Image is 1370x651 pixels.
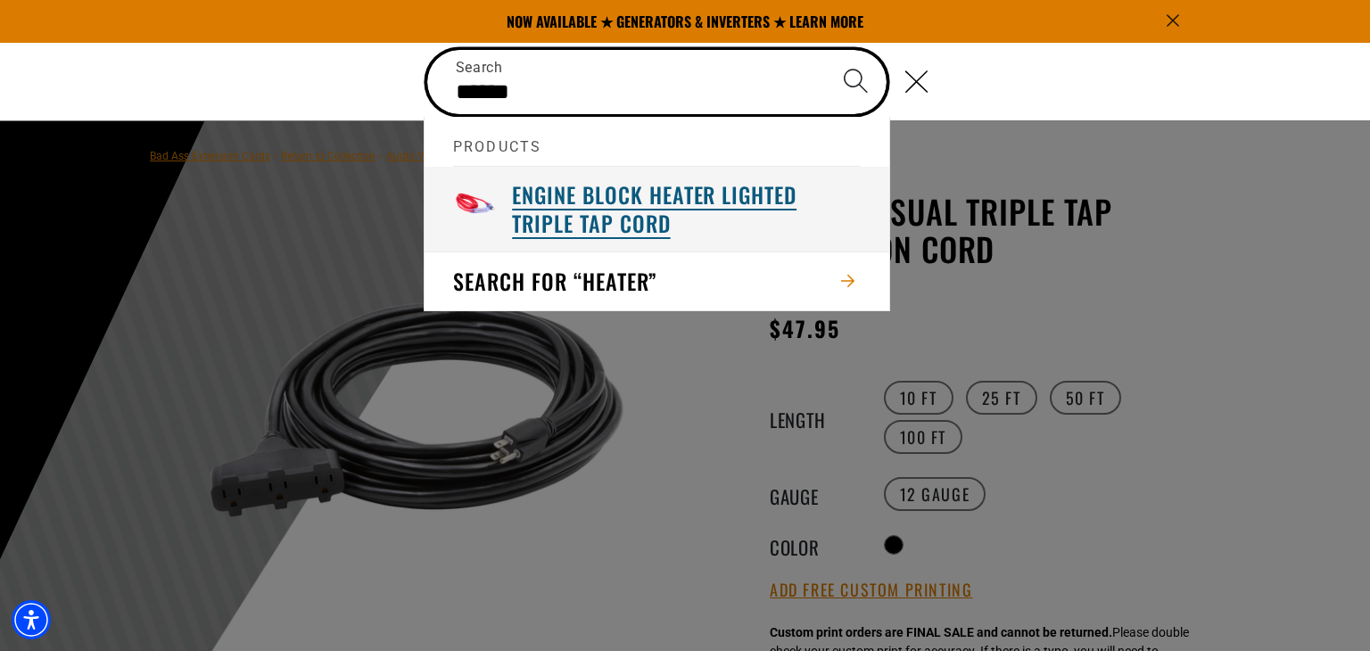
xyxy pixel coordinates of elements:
h3: Engine Block Heater Lighted Triple Tap Cord [512,181,861,236]
div: Accessibility Menu [12,600,51,639]
h2: Products [453,117,861,167]
button: Close [888,50,945,112]
img: red [453,181,498,226]
button: Search [824,50,887,112]
a: Engine Block Heater Lighted Triple Tap Cord [425,167,889,251]
button: Search for “heater” [425,252,889,311]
